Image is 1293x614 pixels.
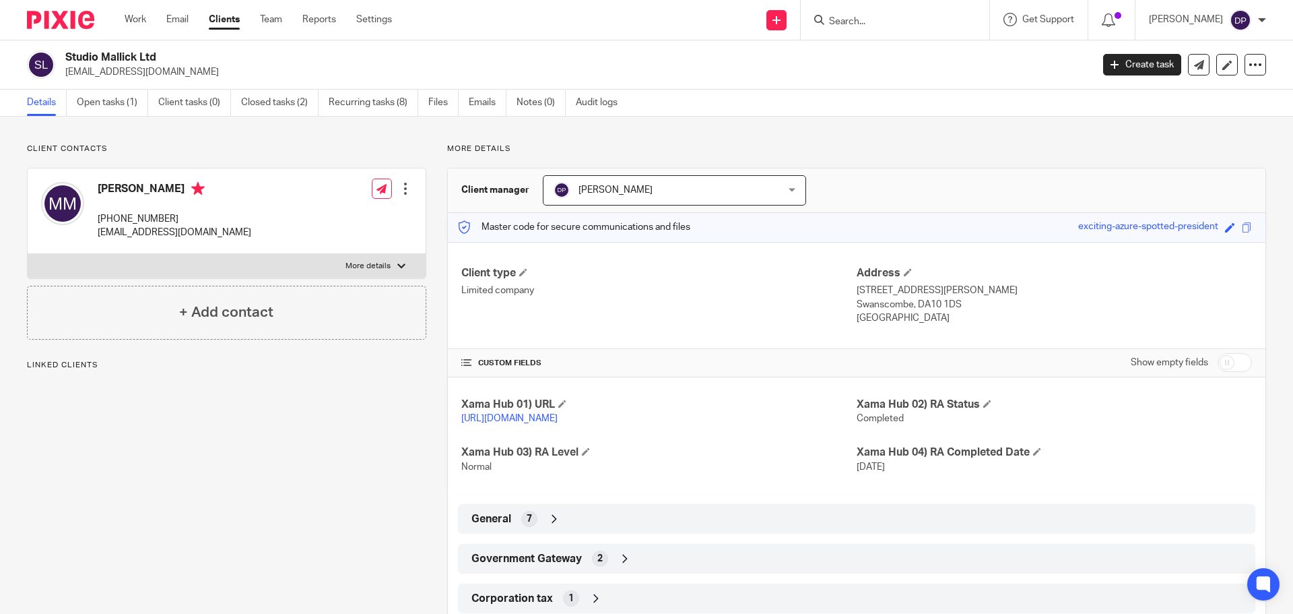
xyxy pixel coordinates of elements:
[527,512,532,526] span: 7
[857,298,1252,311] p: Swanscombe, DA10 1DS
[260,13,282,26] a: Team
[1022,15,1074,24] span: Get Support
[77,90,148,116] a: Open tasks (1)
[471,592,553,606] span: Corporation tax
[41,182,84,225] img: svg%3E
[447,144,1266,154] p: More details
[158,90,231,116] a: Client tasks (0)
[828,16,949,28] input: Search
[857,414,904,423] span: Completed
[568,592,574,605] span: 1
[179,302,273,323] h4: + Add contact
[191,182,205,195] i: Primary
[27,51,55,79] img: svg%3E
[857,462,885,472] span: [DATE]
[345,261,391,272] p: More details
[857,284,1252,297] p: [STREET_ADDRESS][PERSON_NAME]
[98,226,251,239] p: [EMAIL_ADDRESS][DOMAIN_NAME]
[209,13,240,26] a: Clients
[471,512,511,526] span: General
[857,311,1252,325] p: [GEOGRAPHIC_DATA]
[458,220,690,234] p: Master code for secure communications and files
[329,90,418,116] a: Recurring tasks (8)
[461,414,558,423] a: [URL][DOMAIN_NAME]
[469,90,506,116] a: Emails
[241,90,319,116] a: Closed tasks (2)
[461,446,857,460] h4: Xama Hub 03) RA Level
[471,552,582,566] span: Government Gateway
[27,360,426,371] p: Linked clients
[428,90,459,116] a: Files
[857,398,1252,412] h4: Xama Hub 02) RA Status
[302,13,336,26] a: Reports
[461,284,857,297] p: Limited company
[461,266,857,280] h4: Client type
[27,11,94,29] img: Pixie
[597,552,603,565] span: 2
[1078,220,1218,235] div: exciting-azure-spotted-president
[27,144,426,154] p: Client contacts
[578,185,653,195] span: [PERSON_NAME]
[98,182,251,199] h4: [PERSON_NAME]
[1230,9,1251,31] img: svg%3E
[461,462,492,472] span: Normal
[356,13,392,26] a: Settings
[65,51,880,65] h2: Studio Mallick Ltd
[461,358,857,369] h4: CUSTOM FIELDS
[461,183,529,197] h3: Client manager
[461,398,857,412] h4: Xama Hub 01) URL
[27,90,67,116] a: Details
[857,446,1252,460] h4: Xama Hub 04) RA Completed Date
[1103,54,1181,75] a: Create task
[166,13,189,26] a: Email
[1149,13,1223,26] p: [PERSON_NAME]
[98,212,251,226] p: [PHONE_NUMBER]
[1131,356,1208,369] label: Show empty fields
[65,65,1083,79] p: [EMAIL_ADDRESS][DOMAIN_NAME]
[857,266,1252,280] h4: Address
[576,90,628,116] a: Audit logs
[554,182,570,198] img: svg%3E
[517,90,566,116] a: Notes (0)
[125,13,146,26] a: Work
